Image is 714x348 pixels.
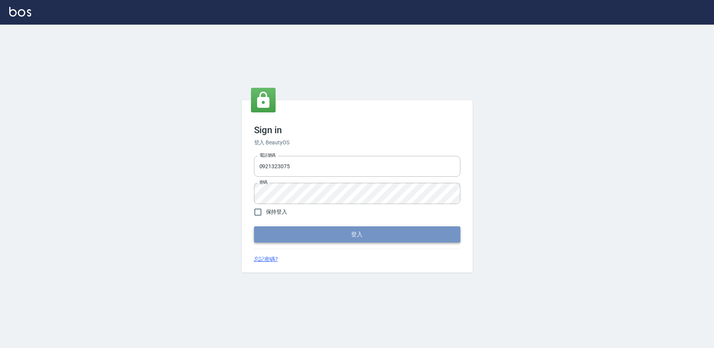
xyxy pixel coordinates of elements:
a: 忘記密碼? [254,255,278,263]
h6: 登入 BeautyOS [254,139,460,147]
label: 電話號碼 [259,152,276,158]
img: Logo [9,7,31,17]
button: 登入 [254,226,460,243]
label: 密碼 [259,179,268,185]
h3: Sign in [254,125,460,136]
span: 保持登入 [266,208,288,216]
